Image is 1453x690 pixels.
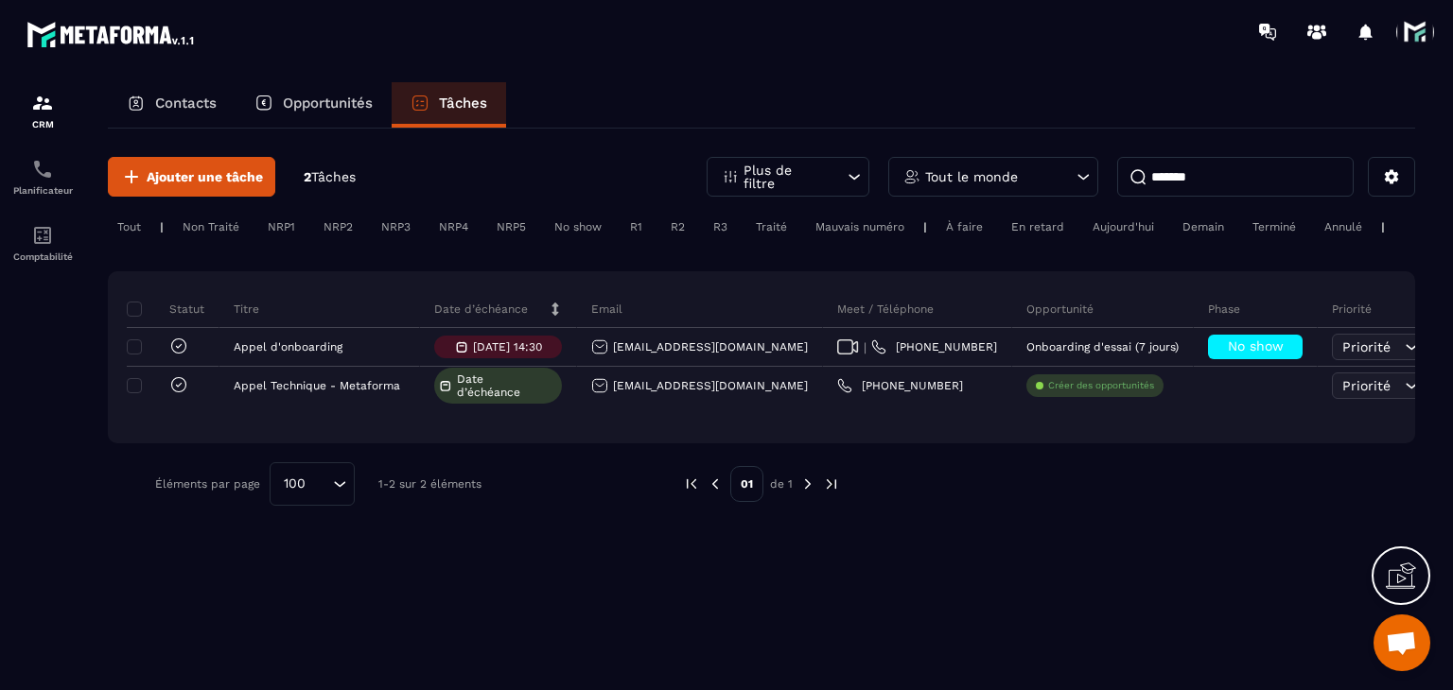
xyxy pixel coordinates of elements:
p: Appel Technique - Metaforma [234,379,400,392]
p: Créer des opportunités [1048,379,1154,392]
a: [PHONE_NUMBER] [871,339,997,354]
p: Phase [1208,302,1240,317]
p: Meet / Téléphone [837,302,934,317]
span: | [864,340,867,354]
div: Search for option [270,462,355,506]
p: Tâches [439,95,487,112]
a: accountantaccountantComptabilité [5,210,80,276]
p: | [923,220,927,233]
div: R2 [661,216,694,238]
div: En retard [1002,216,1074,238]
a: Tâches [392,82,506,128]
p: Éléments par page [155,477,260,491]
div: Annulé [1315,216,1372,238]
span: Date d’échéance [457,372,557,399]
p: Appel d'onboarding [234,340,342,354]
button: Ajouter une tâche [108,157,275,197]
p: 2 [304,168,356,186]
span: 100 [277,474,312,494]
p: Tout le monde [925,170,1018,183]
div: NRP1 [258,216,305,238]
img: logo [26,17,197,51]
img: next [799,475,816,492]
div: Non Traité [173,216,249,238]
a: Ouvrir le chat [1374,614,1430,671]
div: Traité [746,216,797,238]
div: NRP5 [487,216,535,238]
p: Statut [131,302,204,317]
div: Demain [1173,216,1234,238]
p: CRM [5,119,80,129]
div: No show [545,216,611,238]
img: formation [31,92,54,114]
input: Search for option [312,474,328,494]
a: schedulerschedulerPlanificateur [5,144,80,210]
span: Priorité [1342,378,1391,393]
div: Aujourd'hui [1083,216,1164,238]
p: Plus de filtre [744,164,827,190]
span: Priorité [1342,339,1391,354]
span: Ajouter une tâche [147,167,263,186]
p: [DATE] 14:30 [473,340,542,354]
div: Terminé [1243,216,1305,238]
div: Tout [108,216,150,238]
div: NRP3 [372,216,420,238]
img: next [823,475,840,492]
p: Opportunités [283,95,373,112]
p: Planificateur [5,185,80,196]
img: prev [707,475,724,492]
a: Opportunités [236,82,392,128]
p: Comptabilité [5,251,80,262]
p: Opportunité [1026,302,1094,317]
img: prev [683,475,700,492]
a: [PHONE_NUMBER] [837,378,963,393]
p: de 1 [770,476,793,492]
p: Email [591,302,622,317]
img: accountant [31,224,54,247]
div: Mauvais numéro [806,216,914,238]
p: Priorité [1332,302,1372,317]
img: scheduler [31,158,54,181]
a: formationformationCRM [5,78,80,144]
span: No show [1228,338,1284,354]
p: Titre [234,302,259,317]
span: Tâches [311,169,356,184]
p: Date d’échéance [434,302,528,317]
p: 1-2 sur 2 éléments [378,477,481,491]
a: Contacts [108,82,236,128]
div: R1 [621,216,652,238]
p: 01 [730,466,763,502]
div: NRP4 [429,216,478,238]
p: | [160,220,164,233]
div: R3 [704,216,737,238]
div: NRP2 [314,216,362,238]
p: | [1381,220,1385,233]
p: Contacts [155,95,217,112]
p: Onboarding d'essai (7 jours) [1026,340,1179,354]
div: À faire [937,216,992,238]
